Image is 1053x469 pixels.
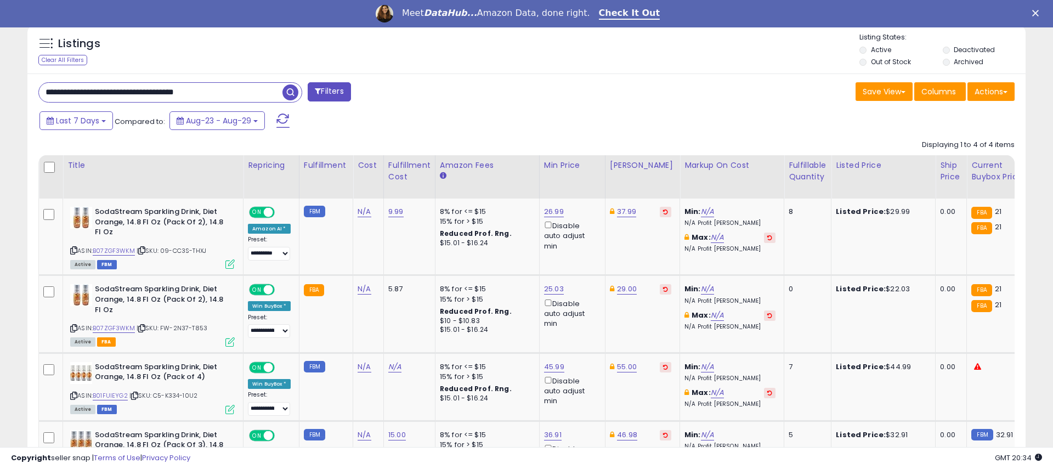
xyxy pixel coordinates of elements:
div: 7 [789,362,823,372]
small: FBA [971,207,992,219]
div: ASIN: [70,207,235,268]
a: N/A [358,361,371,372]
b: Reduced Prof. Rng. [440,384,512,393]
a: Privacy Policy [142,453,190,463]
span: 21 [995,206,1001,217]
a: 46.98 [617,430,637,440]
a: N/A [701,206,714,217]
div: Amazon AI * [248,224,291,234]
a: B01FUIEYG2 [93,391,128,400]
span: OFF [273,363,291,372]
div: 5.87 [388,284,427,294]
button: Filters [308,82,350,101]
button: Columns [914,82,966,101]
a: 37.99 [617,206,636,217]
label: Deactivated [954,45,995,54]
div: Win BuyBox * [248,379,291,389]
span: Columns [921,86,956,97]
div: Disable auto adjust min [544,375,597,406]
small: FBM [971,429,993,440]
button: Actions [967,82,1015,101]
div: $10 - $10.83 [440,317,531,326]
img: 514VQO423ZL._SL40_.jpg [70,430,92,452]
label: Active [871,45,891,54]
div: 8 [789,207,823,217]
small: FBM [304,361,325,372]
a: 25.03 [544,284,564,295]
div: $22.03 [836,284,927,294]
button: Last 7 Days [39,111,113,130]
span: | SKU: FW-2N37-T853 [137,324,207,332]
h5: Listings [58,36,100,52]
p: N/A Profit [PERSON_NAME] [684,375,775,382]
div: Close [1032,10,1043,16]
img: 41gfkulA7FL._SL40_.jpg [70,207,92,229]
b: Listed Price: [836,284,886,294]
i: DataHub... [424,8,477,18]
a: N/A [358,284,371,295]
span: 21 [995,222,1001,232]
div: $29.99 [836,207,927,217]
a: N/A [711,387,724,398]
div: 8% for <= $15 [440,284,531,294]
a: N/A [711,310,724,321]
a: Check It Out [599,8,660,20]
img: Profile image for Georgie [376,5,393,22]
div: 15% for > $15 [440,295,531,304]
div: Preset: [248,391,291,416]
a: N/A [388,361,401,372]
div: Disable auto adjust min [544,297,597,329]
small: FBA [971,222,992,234]
a: N/A [701,430,714,440]
a: N/A [711,232,724,243]
div: Min Price [544,160,601,171]
div: 8% for <= $15 [440,362,531,372]
div: 15% for > $15 [440,372,531,382]
p: N/A Profit [PERSON_NAME] [684,219,775,227]
label: Out of Stock [871,57,911,66]
div: Amazon Fees [440,160,535,171]
b: Min: [684,206,701,217]
b: Listed Price: [836,361,886,372]
div: $32.91 [836,430,927,440]
span: OFF [273,285,291,295]
a: 26.99 [544,206,564,217]
span: | SKU: C5-K334-10U2 [129,391,197,400]
b: SodaStream Sparkling Drink, Diet Orange, 14.8 Fl Oz (Pack of 4) [95,362,228,385]
b: Min: [684,430,701,440]
span: Compared to: [115,116,165,127]
div: $15.01 - $16.24 [440,239,531,248]
div: Meet Amazon Data, done right. [402,8,590,19]
div: Fulfillment [304,160,348,171]
small: Amazon Fees. [440,171,446,181]
b: SodaStream Sparkling Drink, Diet Orange, 14.8 Fl Oz (Pack Of 2), 14.8 Fl Oz [95,284,228,318]
button: Save View [856,82,913,101]
a: B07ZGF3WKM [93,246,135,256]
span: All listings currently available for purchase on Amazon [70,405,95,414]
a: N/A [358,206,371,217]
div: seller snap | | [11,453,190,464]
span: ON [250,363,264,372]
a: 55.00 [617,361,637,372]
div: Title [67,160,239,171]
span: | SKU: 09-CC3S-THXJ [137,246,206,255]
div: 0.00 [940,284,958,294]
div: Displaying 1 to 4 of 4 items [922,140,1015,150]
span: All listings currently available for purchase on Amazon [70,260,95,269]
small: FBM [304,206,325,217]
th: The percentage added to the cost of goods (COGS) that forms the calculator for Min & Max prices. [680,155,784,199]
b: SodaStream Sparkling Drink, Diet Orange, 14.8 Fl Oz (Pack Of 3), 14.8 Fl Oz [95,430,228,464]
button: Aug-23 - Aug-29 [169,111,265,130]
div: $44.99 [836,362,927,372]
div: Markup on Cost [684,160,779,171]
a: 36.91 [544,430,562,440]
a: N/A [358,430,371,440]
p: N/A Profit [PERSON_NAME] [684,245,775,253]
div: 0 [789,284,823,294]
a: N/A [701,361,714,372]
div: [PERSON_NAME] [610,160,675,171]
b: Listed Price: [836,430,886,440]
div: Preset: [248,314,291,338]
b: Max: [692,232,711,242]
span: FBM [97,260,117,269]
